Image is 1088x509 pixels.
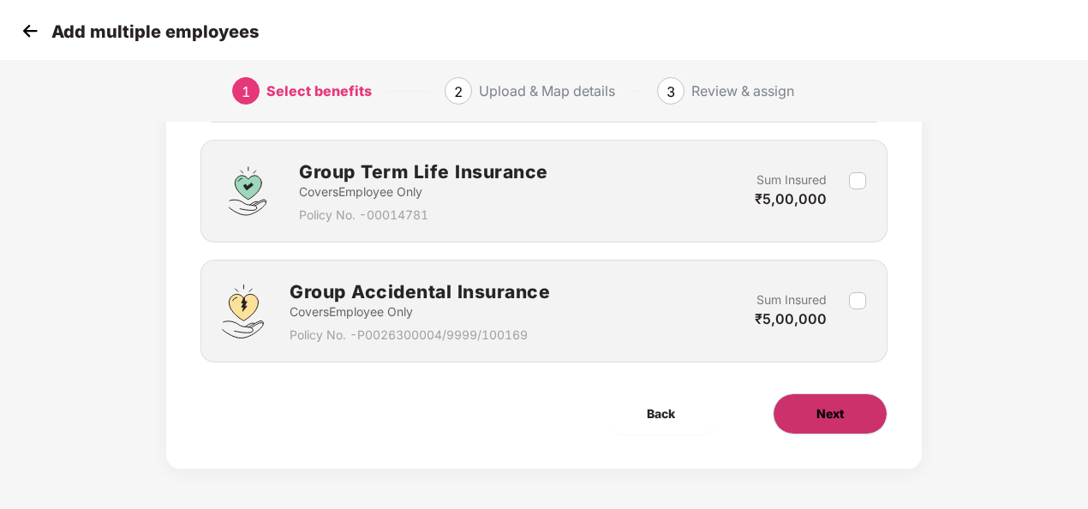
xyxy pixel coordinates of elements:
[756,290,827,309] p: Sum Insured
[773,393,888,434] button: Next
[290,278,550,306] h2: Group Accidental Insurance
[755,190,827,207] span: ₹5,00,000
[479,77,615,105] div: Upload & Map details
[290,302,550,321] p: Covers Employee Only
[299,183,548,201] p: Covers Employee Only
[756,171,827,189] p: Sum Insured
[299,158,548,186] h2: Group Term Life Insurance
[17,18,43,44] img: svg+xml;base64,PHN2ZyB4bWxucz0iaHR0cDovL3d3dy53My5vcmcvMjAwMC9zdmciIHdpZHRoPSIzMCIgaGVpZ2h0PSIzMC...
[222,284,264,338] img: svg+xml;base64,PHN2ZyB4bWxucz0iaHR0cDovL3d3dy53My5vcmcvMjAwMC9zdmciIHdpZHRoPSI0OS4zMjEiIGhlaWdodD...
[604,393,718,434] button: Back
[755,310,827,327] span: ₹5,00,000
[242,83,250,100] span: 1
[266,77,372,105] div: Select benefits
[691,77,794,105] div: Review & assign
[667,83,675,100] span: 3
[290,326,550,344] p: Policy No. - P0026300004/9999/100169
[222,165,273,217] img: svg+xml;base64,PHN2ZyBpZD0iR3JvdXBfVGVybV9MaWZlX0luc3VyYW5jZSIgZGF0YS1uYW1lPSJHcm91cCBUZXJtIExpZm...
[299,206,548,225] p: Policy No. - 00014781
[647,404,675,423] span: Back
[816,404,844,423] span: Next
[454,83,463,100] span: 2
[51,21,259,42] p: Add multiple employees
